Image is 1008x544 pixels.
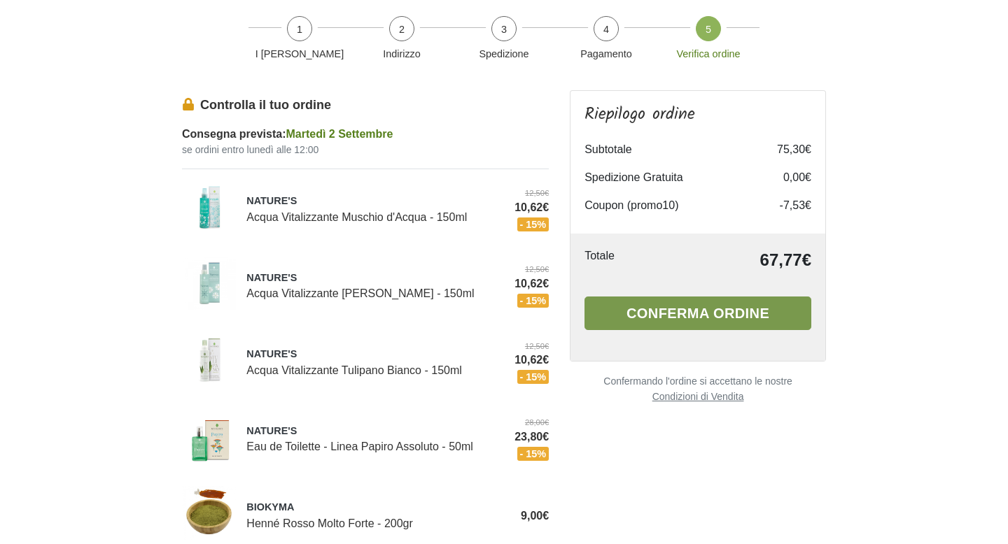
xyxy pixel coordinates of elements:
span: NATURE'S [246,271,493,286]
div: Eau de Toilette - Linea Papiro Assoluto - 50ml [246,424,493,456]
p: Spedizione [458,47,549,62]
u: Condizioni di Vendita [652,391,744,402]
legend: Controlla il tuo ordine [182,96,549,115]
span: 10,62€ [514,199,549,216]
del: 12,50€ [514,187,549,199]
span: 2 [389,16,414,41]
del: 12,50€ [514,341,549,352]
td: Totale [584,248,668,273]
span: 10,62€ [514,275,549,292]
span: BIOKYMA [246,500,500,515]
span: NATURE'S [246,194,493,209]
td: Coupon (promo10) [584,192,755,220]
td: 0,00€ [755,164,811,192]
span: 5 [696,16,721,41]
a: Condizioni di Vendita [570,389,826,404]
span: - 15% [517,447,549,461]
span: 1 [287,16,312,41]
span: NATURE'S [246,424,493,439]
p: Indirizzo [356,47,447,62]
p: I [PERSON_NAME] [254,47,345,62]
td: 75,30€ [755,136,811,164]
td: 67,77€ [668,248,811,273]
button: Conferma ordine [584,296,811,330]
td: -7,53€ [755,192,811,220]
span: 9,00€ [521,510,549,522]
h4: Riepilogo ordine [584,105,811,125]
td: Spedizione Gratuita [584,164,755,192]
span: Martedì 2 Settembre [286,128,393,140]
small: se ordini entro lunedì alle 12:00 [182,143,549,157]
img: Eau de Toilette - Linea Papiro Assoluto - 50ml [182,410,236,464]
div: Acqua Vitalizzante Tulipano Bianco - 150ml [246,347,493,379]
img: Henné Rosso Molto Forte - 200gr [182,486,236,540]
span: NATURE'S [246,347,493,362]
div: Acqua Vitalizzante [PERSON_NAME] - 150ml [246,271,493,303]
div: Consegna prevista: [182,126,549,143]
span: 23,80€ [514,429,549,445]
span: - 15% [517,294,549,308]
span: 3 [491,16,517,41]
del: 28,00€ [514,417,549,429]
span: 4 [594,16,619,41]
p: Verifica ordine [663,47,754,62]
span: - 15% [517,217,549,231]
img: Acqua Vitalizzante Tulipano Bianco - 150ml [182,333,236,387]
span: 10,62€ [514,352,549,368]
img: Acqua Vitalizzante Narciso Nobile - 150ml [182,257,236,310]
div: Henné Rosso Molto Forte - 200gr [246,500,500,532]
img: Acqua Vitalizzante Muschio d'Acqua - 150ml [182,180,236,234]
td: Subtotale [584,136,755,164]
del: 12,50€ [514,264,549,275]
span: - 15% [517,370,549,384]
div: Acqua Vitalizzante Muschio d'Acqua - 150ml [246,194,493,226]
p: Pagamento [561,47,652,62]
small: Confermando l'ordine si accettano le nostre [570,375,826,404]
